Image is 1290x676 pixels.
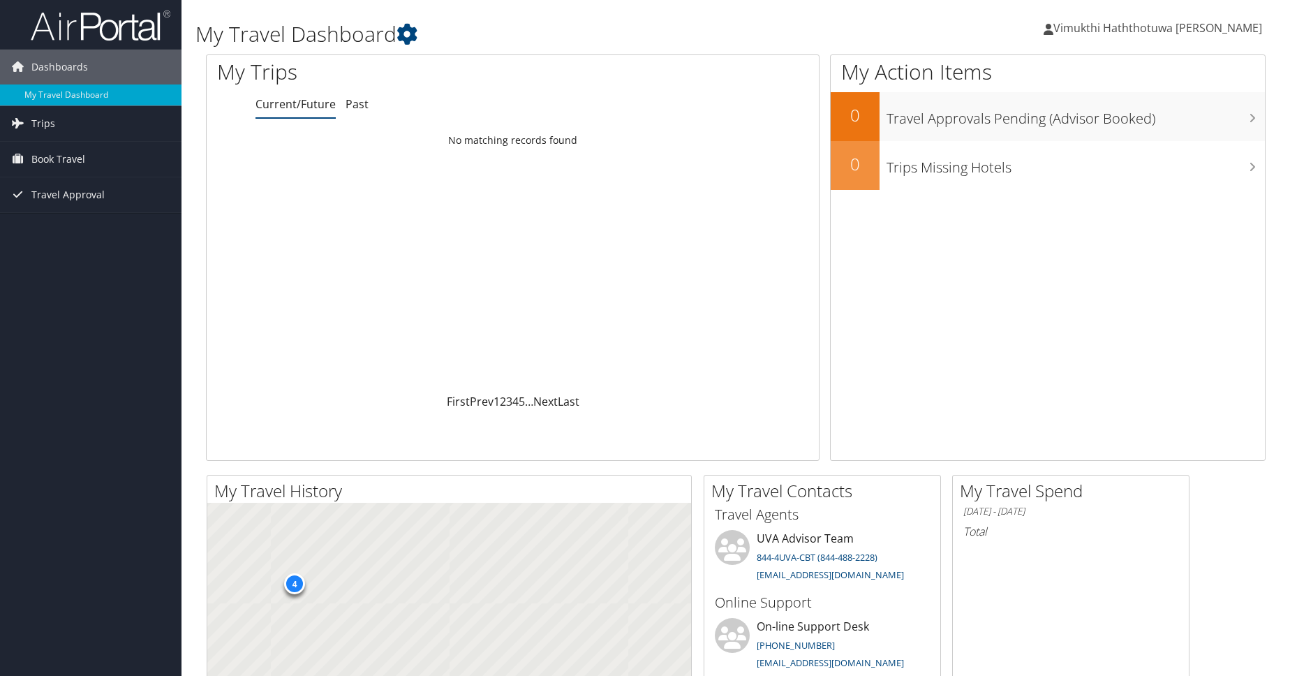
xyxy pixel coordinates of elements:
[757,656,904,669] a: [EMAIL_ADDRESS][DOMAIN_NAME]
[207,128,819,153] td: No matching records found
[757,639,835,652] a: [PHONE_NUMBER]
[711,479,940,503] h2: My Travel Contacts
[217,57,554,87] h1: My Trips
[831,92,1265,141] a: 0Travel Approvals Pending (Advisor Booked)
[1044,7,1276,49] a: Vimukthi Haththotuwa [PERSON_NAME]
[831,57,1265,87] h1: My Action Items
[533,394,558,409] a: Next
[447,394,470,409] a: First
[31,177,105,212] span: Travel Approval
[500,394,506,409] a: 2
[708,530,937,587] li: UVA Advisor Team
[831,152,880,176] h2: 0
[757,568,904,581] a: [EMAIL_ADDRESS][DOMAIN_NAME]
[494,394,500,409] a: 1
[708,618,937,675] li: On-line Support Desk
[757,551,877,564] a: 844-4UVA-CBT (844-488-2228)
[31,142,85,177] span: Book Travel
[887,102,1265,128] h3: Travel Approvals Pending (Advisor Booked)
[715,593,930,612] h3: Online Support
[831,141,1265,190] a: 0Trips Missing Hotels
[1053,20,1262,36] span: Vimukthi Haththotuwa [PERSON_NAME]
[470,394,494,409] a: Prev
[963,505,1178,518] h6: [DATE] - [DATE]
[506,394,512,409] a: 3
[715,505,930,524] h3: Travel Agents
[31,9,170,42] img: airportal-logo.png
[31,50,88,84] span: Dashboards
[525,394,533,409] span: …
[255,96,336,112] a: Current/Future
[195,20,916,49] h1: My Travel Dashboard
[31,106,55,141] span: Trips
[214,479,691,503] h2: My Travel History
[519,394,525,409] a: 5
[558,394,579,409] a: Last
[887,151,1265,177] h3: Trips Missing Hotels
[512,394,519,409] a: 4
[831,103,880,127] h2: 0
[346,96,369,112] a: Past
[284,573,305,594] div: 4
[963,524,1178,539] h6: Total
[960,479,1189,503] h2: My Travel Spend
